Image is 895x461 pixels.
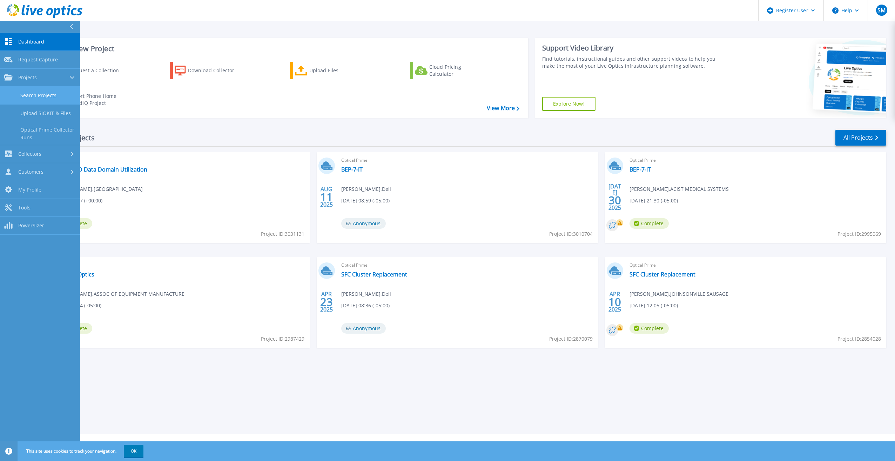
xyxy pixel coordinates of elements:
[50,62,128,79] a: Request a Collection
[608,299,621,305] span: 10
[341,185,391,193] span: [PERSON_NAME] , Dell
[877,7,886,13] span: SM
[542,97,595,111] a: Explore Now!
[341,323,386,334] span: Anonymous
[320,184,333,210] div: AUG 2025
[341,261,594,269] span: Optical Prime
[837,230,881,238] span: Project ID: 2995069
[341,290,391,298] span: [PERSON_NAME] , Dell
[630,271,695,278] a: SFC Cluster Replacement
[608,289,621,315] div: APR 2025
[608,184,621,210] div: [DATE] 2025
[549,230,593,238] span: Project ID: 3010704
[18,222,44,229] span: PowerSizer
[53,290,184,298] span: [PERSON_NAME] , ASSOC OF EQUIPMENT MANUFACTURE
[124,445,143,457] button: OK
[50,45,519,53] h3: Start a New Project
[19,445,143,457] span: This site uses cookies to track your navigation.
[53,261,305,269] span: Optical Prime
[542,44,724,53] div: Support Video Library
[630,302,678,309] span: [DATE] 12:05 (-05:00)
[835,130,886,146] a: All Projects
[630,166,651,173] a: BEP-7-IT
[542,55,724,69] div: Find tutorials, instructional guides and other support videos to help you make the most of your L...
[549,335,593,343] span: Project ID: 2870079
[188,64,244,78] div: Download Collector
[630,218,669,229] span: Complete
[630,290,728,298] span: [PERSON_NAME] , JOHNSONVILLE SAUSAGE
[630,261,882,269] span: Optical Prime
[53,156,305,164] span: Data Domain
[261,335,304,343] span: Project ID: 2987429
[487,105,519,112] a: View More
[837,335,881,343] span: Project ID: 2854028
[290,62,368,79] a: Upload Files
[341,271,407,278] a: SFC Cluster Replacement
[320,299,333,305] span: 23
[18,56,58,63] span: Request Capture
[429,64,485,78] div: Cloud Pricing Calculator
[53,185,143,193] span: [PERSON_NAME] , [GEOGRAPHIC_DATA]
[69,93,123,107] div: Import Phone Home CloudIQ Project
[341,166,363,173] a: BEP-7-IT
[309,64,365,78] div: Upload Files
[18,169,43,175] span: Customers
[18,74,37,81] span: Projects
[18,151,41,157] span: Collectors
[320,194,333,200] span: 11
[630,156,882,164] span: Optical Prime
[341,218,386,229] span: Anonymous
[170,62,248,79] a: Download Collector
[341,197,390,205] span: [DATE] 08:59 (-05:00)
[630,185,729,193] span: [PERSON_NAME] , ACIST MEDICAL SYSTEMS
[18,205,31,211] span: Tools
[53,166,147,173] a: Boerne ISD Data Domain Utilization
[630,323,669,334] span: Complete
[341,302,390,309] span: [DATE] 08:36 (-05:00)
[261,230,304,238] span: Project ID: 3031131
[18,39,44,45] span: Dashboard
[608,197,621,203] span: 30
[630,197,678,205] span: [DATE] 21:30 (-05:00)
[70,64,126,78] div: Request a Collection
[18,187,41,193] span: My Profile
[320,289,333,315] div: APR 2025
[410,62,488,79] a: Cloud Pricing Calculator
[341,156,594,164] span: Optical Prime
